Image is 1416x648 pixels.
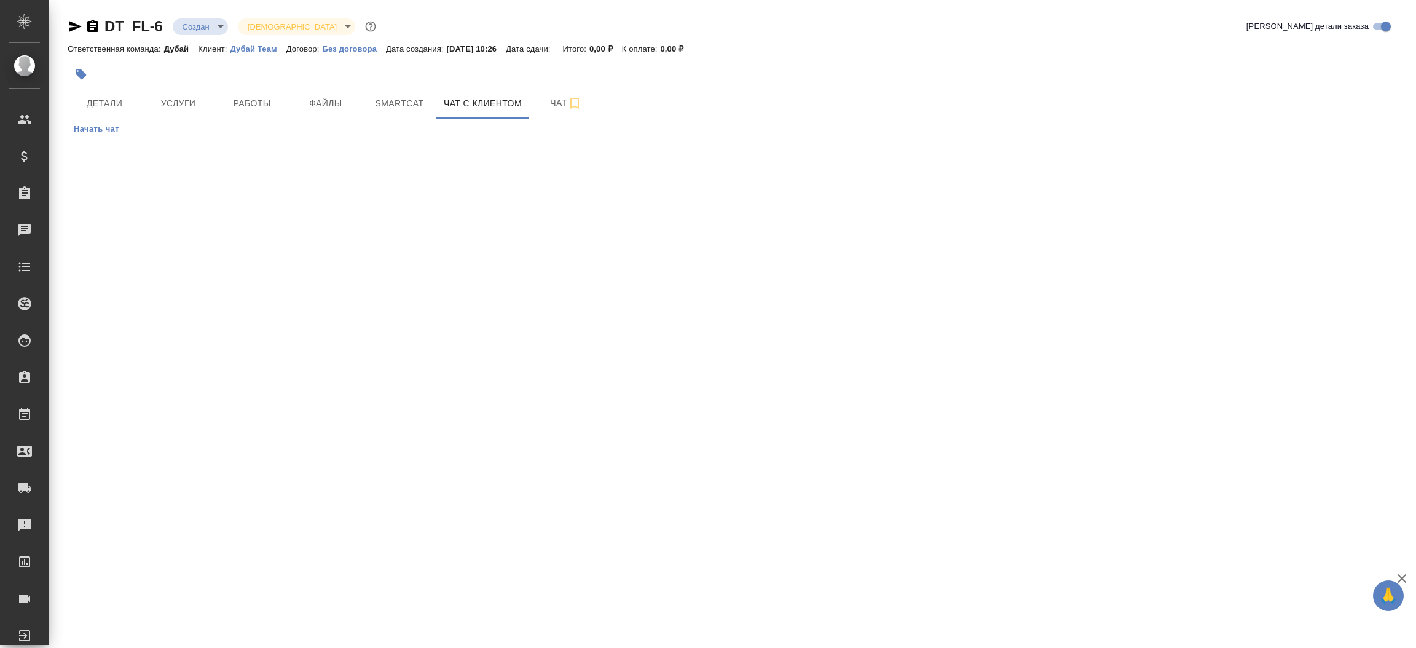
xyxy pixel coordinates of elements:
[74,122,119,136] span: Начать чат
[85,19,100,34] button: Скопировать ссылку
[198,44,230,53] p: Клиент:
[444,96,522,111] span: Чат с клиентом
[222,96,281,111] span: Работы
[537,95,596,111] span: Чат
[244,22,340,32] button: [DEMOGRAPHIC_DATA]
[230,44,286,53] p: Дубай Теам
[173,18,228,35] div: Создан
[622,44,661,53] p: К оплате:
[179,22,213,32] button: Создан
[68,44,164,53] p: Ответственная команда:
[363,18,379,34] button: Доп статусы указывают на важность/срочность заказа
[567,96,582,111] svg: Подписаться
[104,18,163,34] a: DT_FL-6
[286,44,323,53] p: Договор:
[322,43,386,53] a: Без договора
[68,61,95,88] button: Добавить тэг
[589,44,622,53] p: 0,00 ₽
[386,44,446,53] p: Дата создания:
[1373,580,1404,611] button: 🙏
[447,44,506,53] p: [DATE] 10:26
[164,44,199,53] p: Дубай
[563,44,589,53] p: Итого:
[75,96,134,111] span: Детали
[68,119,1402,140] div: simple tabs example
[660,44,693,53] p: 0,00 ₽
[238,18,355,35] div: Создан
[68,119,125,140] button: Начать чат
[370,96,429,111] span: Smartcat
[322,44,386,53] p: Без договора
[506,44,553,53] p: Дата сдачи:
[1378,583,1399,609] span: 🙏
[68,19,82,34] button: Скопировать ссылку для ЯМессенджера
[230,43,286,53] a: Дубай Теам
[1246,20,1369,33] span: [PERSON_NAME] детали заказа
[296,96,355,111] span: Файлы
[149,96,208,111] span: Услуги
